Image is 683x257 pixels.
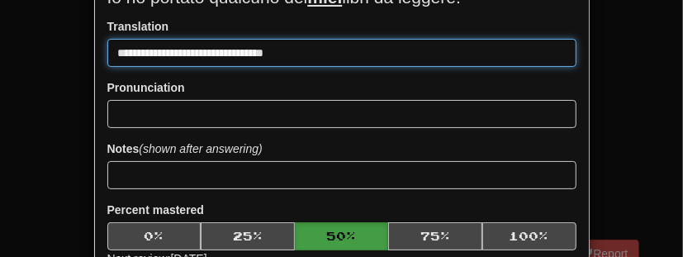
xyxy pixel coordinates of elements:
label: Translation [107,18,169,35]
button: 100% [482,222,576,250]
label: Pronunciation [107,79,185,96]
button: 50% [295,222,389,250]
button: 0% [107,222,202,250]
button: 25% [201,222,295,250]
div: Percent mastered [107,222,576,250]
label: Notes [107,140,263,157]
em: (shown after answering) [139,142,262,155]
button: 75% [388,222,482,250]
label: Percent mastered [107,202,205,218]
